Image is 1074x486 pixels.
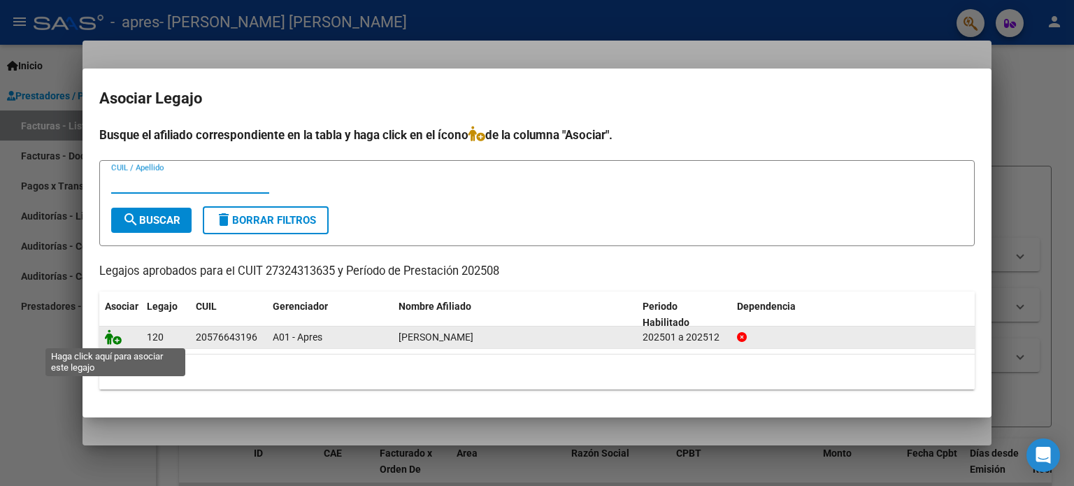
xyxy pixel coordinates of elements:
[737,301,796,312] span: Dependencia
[147,301,178,312] span: Legajo
[190,292,267,338] datatable-header-cell: CUIL
[196,301,217,312] span: CUIL
[273,301,328,312] span: Gerenciador
[643,329,726,345] div: 202501 a 202512
[99,126,975,144] h4: Busque el afiliado correspondiente en la tabla y haga click en el ícono de la columna "Asociar".
[215,214,316,227] span: Borrar Filtros
[141,292,190,338] datatable-header-cell: Legajo
[99,85,975,112] h2: Asociar Legajo
[122,214,180,227] span: Buscar
[267,292,393,338] datatable-header-cell: Gerenciador
[273,331,322,343] span: A01 - Apres
[399,331,473,343] span: MAGALLANES BRUNO MARTIN
[99,263,975,280] p: Legajos aprobados para el CUIT 27324313635 y Período de Prestación 202508
[643,301,689,328] span: Periodo Habilitado
[215,211,232,228] mat-icon: delete
[147,331,164,343] span: 120
[99,355,975,389] div: 1 registros
[203,206,329,234] button: Borrar Filtros
[111,208,192,233] button: Buscar
[105,301,138,312] span: Asociar
[637,292,731,338] datatable-header-cell: Periodo Habilitado
[1026,438,1060,472] div: Open Intercom Messenger
[122,211,139,228] mat-icon: search
[393,292,637,338] datatable-header-cell: Nombre Afiliado
[196,329,257,345] div: 20576643196
[731,292,975,338] datatable-header-cell: Dependencia
[99,292,141,338] datatable-header-cell: Asociar
[399,301,471,312] span: Nombre Afiliado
